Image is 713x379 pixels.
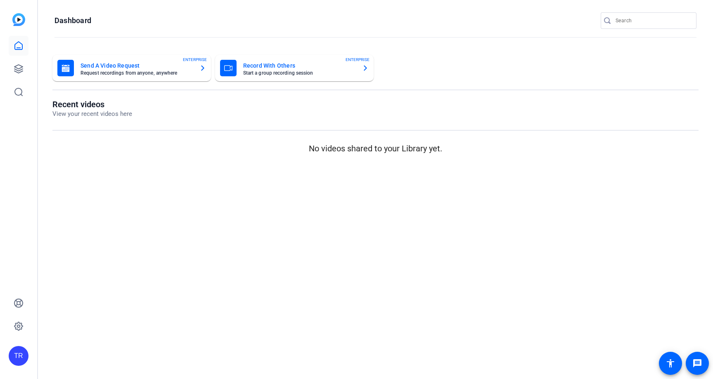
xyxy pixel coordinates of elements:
h1: Recent videos [52,99,132,109]
div: TR [9,346,28,366]
p: View your recent videos here [52,109,132,119]
button: Send A Video RequestRequest recordings from anyone, anywhereENTERPRISE [52,55,211,81]
mat-icon: message [692,358,702,368]
input: Search [616,16,690,26]
mat-card-title: Record With Others [243,61,355,71]
p: No videos shared to your Library yet. [52,142,699,155]
mat-icon: accessibility [666,358,675,368]
mat-card-subtitle: Start a group recording session [243,71,355,75]
span: ENTERPRISE [346,56,370,63]
mat-card-title: Send A Video Request [81,61,193,71]
span: ENTERPRISE [183,56,207,63]
h1: Dashboard [54,16,91,26]
button: Record With OthersStart a group recording sessionENTERPRISE [215,55,374,81]
img: blue-gradient.svg [12,13,25,26]
mat-card-subtitle: Request recordings from anyone, anywhere [81,71,193,75]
